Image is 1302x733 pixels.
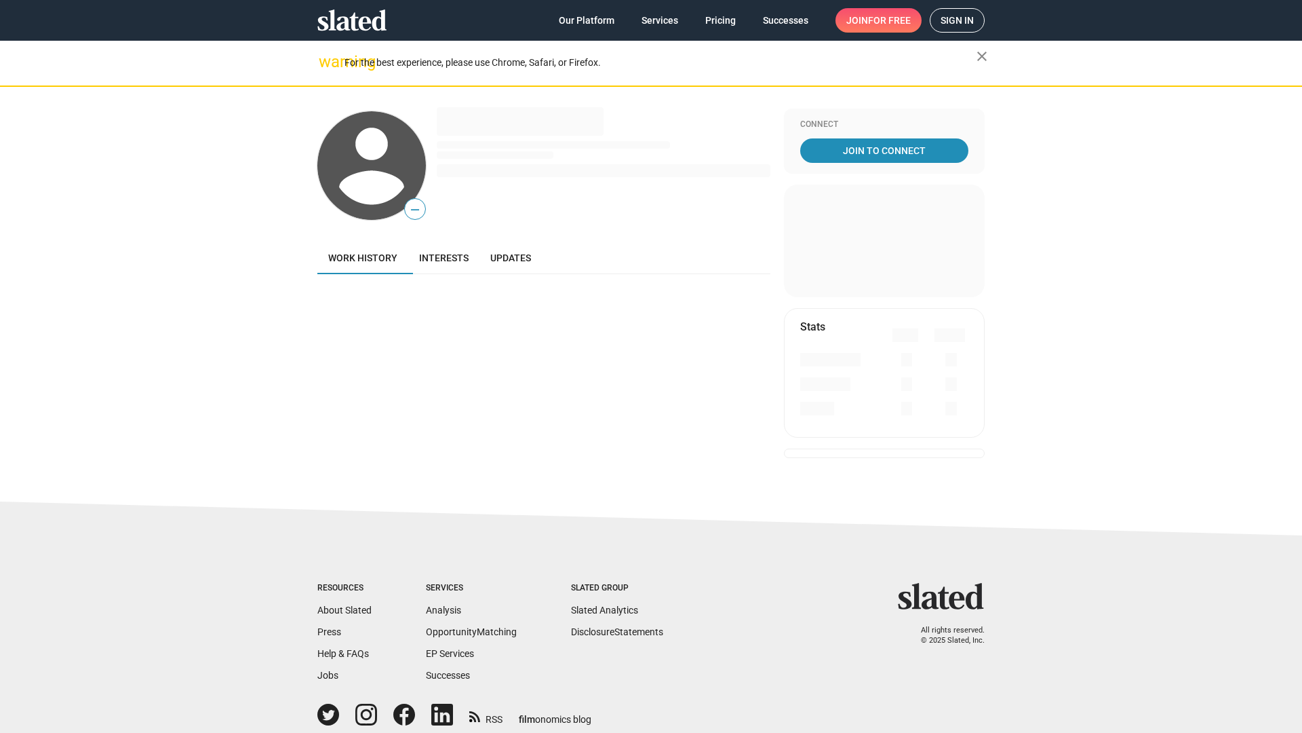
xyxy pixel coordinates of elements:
a: Work history [317,242,408,274]
span: Pricing [705,8,736,33]
a: Jobs [317,670,338,681]
a: Joinfor free [835,8,922,33]
span: Join To Connect [803,138,966,163]
mat-card-title: Stats [800,320,825,334]
a: EP Services [426,648,474,659]
a: Successes [426,670,470,681]
a: Help & FAQs [317,648,369,659]
a: Successes [752,8,819,33]
span: Sign in [941,9,974,32]
a: RSS [469,705,502,726]
span: Join [846,8,911,33]
span: Work history [328,252,397,263]
span: Updates [490,252,531,263]
a: DisclosureStatements [571,626,663,637]
span: Our Platform [559,8,614,33]
span: Successes [763,8,808,33]
a: Pricing [694,8,747,33]
a: filmonomics blog [519,702,591,726]
a: About Slated [317,605,372,616]
a: Join To Connect [800,138,968,163]
mat-icon: close [974,48,990,64]
a: Analysis [426,605,461,616]
a: Sign in [930,8,985,33]
div: Connect [800,119,968,130]
span: film [519,714,535,725]
a: OpportunityMatching [426,626,517,637]
a: Interests [408,242,479,274]
span: — [405,201,425,219]
span: for free [868,8,911,33]
p: All rights reserved. © 2025 Slated, Inc. [907,626,985,645]
div: Services [426,583,517,594]
a: Updates [479,242,542,274]
a: Our Platform [548,8,625,33]
span: Services [642,8,678,33]
div: Resources [317,583,372,594]
a: Press [317,626,341,637]
mat-icon: warning [319,54,335,70]
div: Slated Group [571,583,663,594]
a: Slated Analytics [571,605,638,616]
div: For the best experience, please use Chrome, Safari, or Firefox. [344,54,976,72]
a: Services [631,8,689,33]
span: Interests [419,252,469,263]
